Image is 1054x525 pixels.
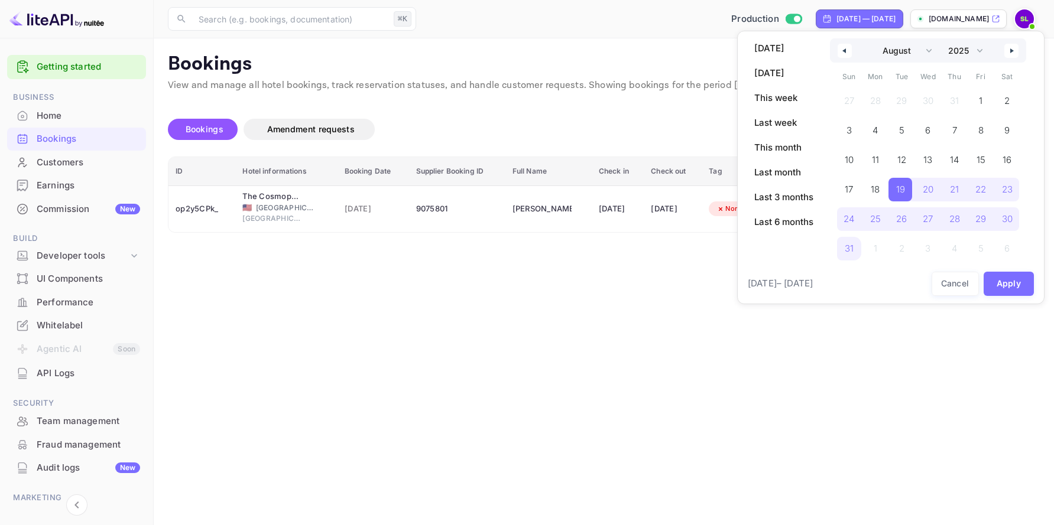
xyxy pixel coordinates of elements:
[968,175,994,198] button: 22
[950,179,959,200] span: 21
[747,88,821,108] button: This week
[915,204,942,228] button: 27
[949,208,960,230] span: 28
[1003,149,1011,171] span: 16
[968,204,994,228] button: 29
[845,238,854,259] span: 31
[968,116,994,139] button: 8
[1002,179,1013,200] span: 23
[952,120,957,141] span: 7
[984,272,1034,296] button: Apply
[870,208,881,230] span: 25
[941,116,968,139] button: 7
[896,208,907,230] span: 26
[872,149,879,171] span: 11
[873,120,878,141] span: 4
[845,149,854,171] span: 10
[979,90,982,112] span: 1
[888,175,915,198] button: 19
[941,67,968,86] span: Thu
[747,138,821,158] button: This month
[862,67,889,86] span: Mon
[896,179,905,200] span: 19
[862,116,889,139] button: 4
[888,204,915,228] button: 26
[748,277,813,291] span: [DATE] – [DATE]
[923,179,933,200] span: 20
[836,204,862,228] button: 24
[978,120,984,141] span: 8
[915,145,942,169] button: 13
[925,120,930,141] span: 6
[747,63,821,83] button: [DATE]
[871,179,880,200] span: 18
[932,272,979,296] button: Cancel
[968,145,994,169] button: 15
[941,175,968,198] button: 21
[915,175,942,198] button: 20
[897,149,906,171] span: 12
[747,38,821,58] button: [DATE]
[994,86,1020,110] button: 2
[941,145,968,169] button: 14
[941,204,968,228] button: 28
[862,175,889,198] button: 18
[862,204,889,228] button: 25
[923,208,933,230] span: 27
[888,67,915,86] span: Tue
[994,67,1020,86] span: Sat
[915,67,942,86] span: Wed
[915,116,942,139] button: 6
[847,120,852,141] span: 3
[747,212,821,232] button: Last 6 months
[968,86,994,110] button: 1
[975,179,986,200] span: 22
[1004,120,1010,141] span: 9
[836,116,862,139] button: 3
[950,149,959,171] span: 14
[836,234,862,257] button: 31
[747,162,821,182] button: Last month
[862,145,889,169] button: 11
[899,120,904,141] span: 5
[1004,90,1010,112] span: 2
[836,67,862,86] span: Sun
[844,208,854,230] span: 24
[747,187,821,207] button: Last 3 months
[968,67,994,86] span: Fri
[994,204,1020,228] button: 30
[923,149,932,171] span: 13
[977,149,985,171] span: 15
[994,175,1020,198] button: 23
[994,145,1020,169] button: 16
[836,175,862,198] button: 17
[888,145,915,169] button: 12
[888,116,915,139] button: 5
[1002,208,1013,230] span: 30
[994,116,1020,139] button: 9
[975,208,986,230] span: 29
[747,113,821,133] button: Last week
[845,179,853,200] span: 17
[836,145,862,169] button: 10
